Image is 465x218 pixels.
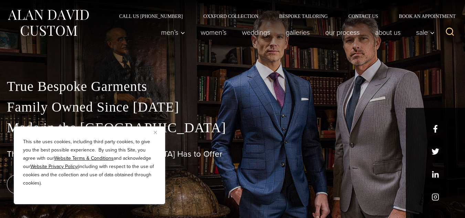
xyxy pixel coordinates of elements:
p: This site uses cookies, including third party cookies, to give you the best possible experience. ... [23,138,156,187]
nav: Secondary Navigation [109,14,458,19]
img: Alan David Custom [7,8,89,38]
a: Our Process [318,25,368,39]
a: Contact Us [338,14,389,19]
a: Call Us [PHONE_NUMBER] [109,14,193,19]
a: Book an Appointment [389,14,458,19]
button: Close [154,128,162,136]
a: book an appointment [7,175,103,194]
a: Women’s [193,25,234,39]
h1: The Best Custom Suits [GEOGRAPHIC_DATA] Has to Offer [7,149,458,159]
a: Website Terms & Conditions [54,155,114,162]
a: Website Privacy Policy [30,163,77,170]
a: About Us [368,25,409,39]
a: Oxxford Collection [193,14,269,19]
span: Sale [416,29,435,36]
a: weddings [234,25,278,39]
nav: Primary Navigation [154,25,438,39]
p: True Bespoke Garments Family Owned Since [DATE] Made in the [GEOGRAPHIC_DATA] [7,76,458,138]
span: Men’s [161,29,185,36]
a: Bespoke Tailoring [269,14,338,19]
a: Galleries [278,25,318,39]
button: View Search Form [442,24,458,41]
img: Close [154,131,157,134]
